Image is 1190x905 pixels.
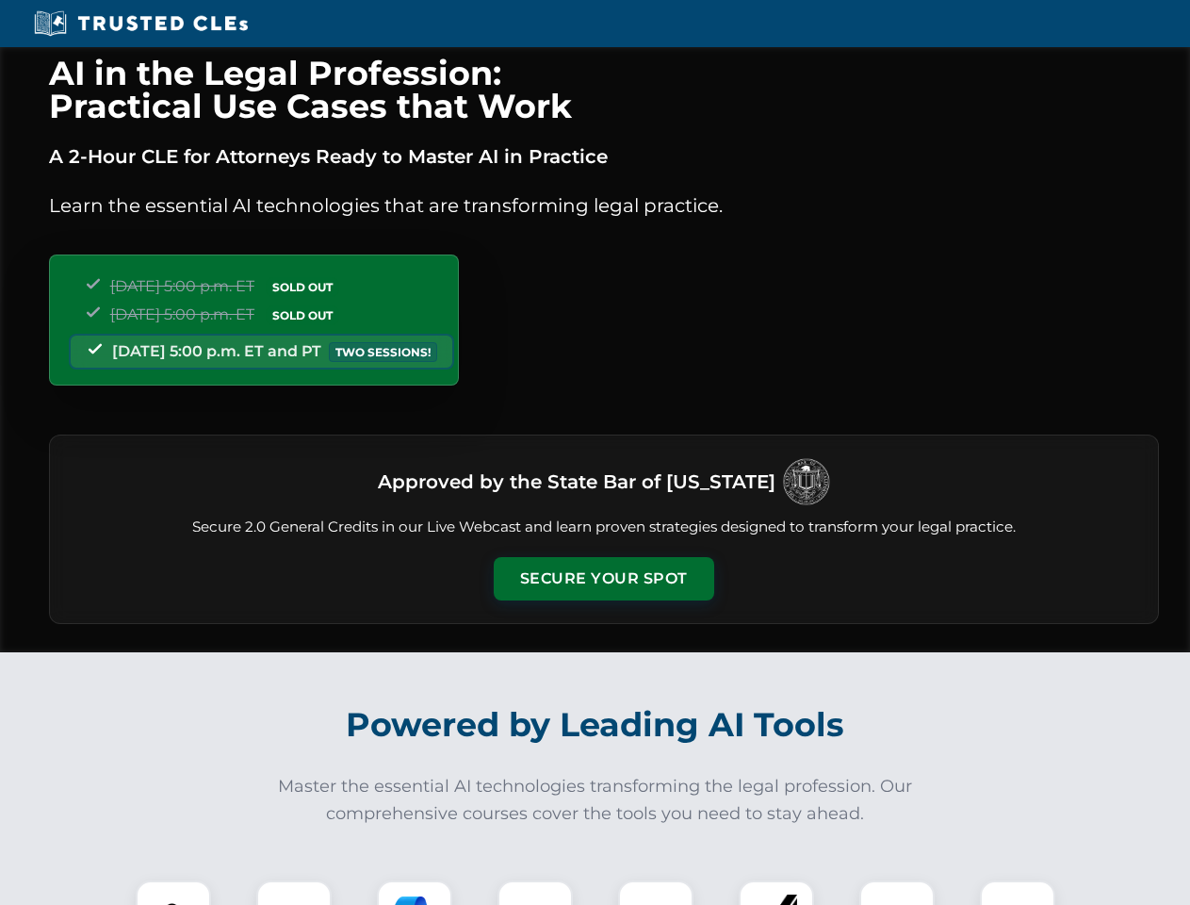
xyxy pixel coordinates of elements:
span: [DATE] 5:00 p.m. ET [110,305,254,323]
h2: Powered by Leading AI Tools [73,692,1117,758]
span: SOLD OUT [266,277,339,297]
p: A 2-Hour CLE for Attorneys Ready to Master AI in Practice [49,141,1159,172]
p: Master the essential AI technologies transforming the legal profession. Our comprehensive courses... [266,773,925,828]
img: Trusted CLEs [28,9,253,38]
span: [DATE] 5:00 p.m. ET [110,277,254,295]
p: Learn the essential AI technologies that are transforming legal practice. [49,190,1159,221]
img: Logo [783,458,830,505]
h1: AI in the Legal Profession: Practical Use Cases that Work [49,57,1159,123]
p: Secure 2.0 General Credits in our Live Webcast and learn proven strategies designed to transform ... [73,517,1135,538]
h3: Approved by the State Bar of [US_STATE] [378,465,775,499]
span: SOLD OUT [266,305,339,325]
button: Secure Your Spot [494,557,714,601]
